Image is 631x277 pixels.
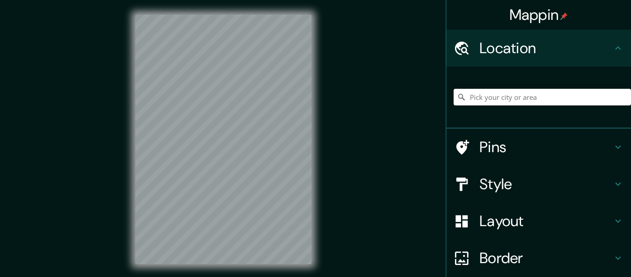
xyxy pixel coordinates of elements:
[446,166,631,203] div: Style
[446,203,631,240] div: Layout
[560,12,568,20] img: pin-icon.png
[479,39,613,57] h4: Location
[135,15,311,264] canvas: Map
[479,249,613,267] h4: Border
[479,175,613,193] h4: Style
[479,212,613,230] h4: Layout
[446,30,631,67] div: Location
[510,6,568,24] h4: Mappin
[446,129,631,166] div: Pins
[479,138,613,156] h4: Pins
[446,240,631,277] div: Border
[454,89,631,105] input: Pick your city or area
